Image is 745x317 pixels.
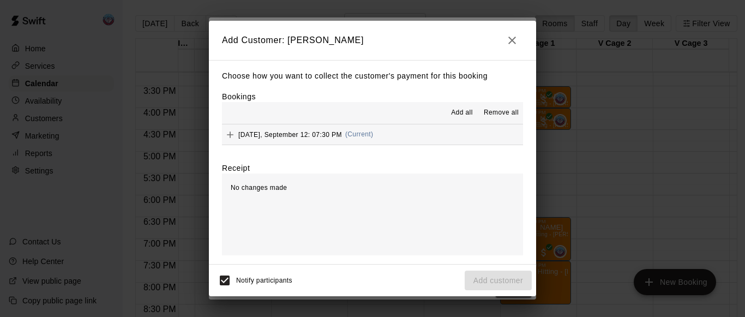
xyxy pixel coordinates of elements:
[451,107,473,118] span: Add all
[222,69,523,83] p: Choose how you want to collect the customer's payment for this booking
[236,277,292,284] span: Notify participants
[238,130,342,138] span: [DATE], September 12: 07:30 PM
[222,163,250,174] label: Receipt
[222,130,238,138] span: Add
[222,124,523,145] button: Add[DATE], September 12: 07:30 PM(Current)
[484,107,519,118] span: Remove all
[479,104,523,122] button: Remove all
[209,21,536,60] h2: Add Customer: [PERSON_NAME]
[345,130,374,138] span: (Current)
[231,184,287,192] span: No changes made
[222,92,256,101] label: Bookings
[444,104,479,122] button: Add all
